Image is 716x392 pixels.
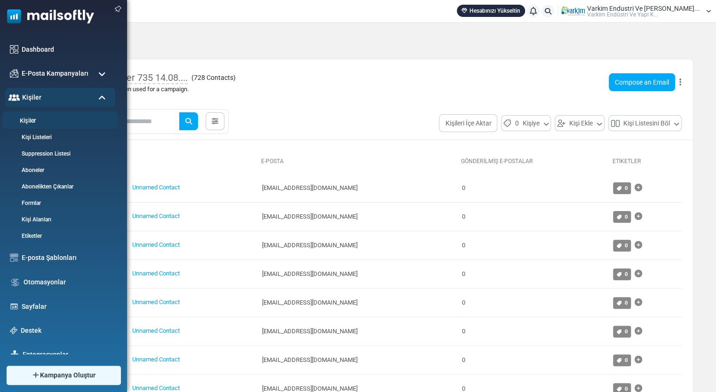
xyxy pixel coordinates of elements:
td: [EMAIL_ADDRESS][DOMAIN_NAME] [257,231,457,259]
a: Etiket Ekle [635,179,642,197]
img: campaigns-icon.png [10,69,18,78]
img: dashboard-icon.svg [10,45,18,54]
span: E-Posta Kampanyaları [22,69,88,78]
a: Aboneler [5,166,113,174]
td: [EMAIL_ADDRESS][DOMAIN_NAME] [257,202,457,231]
a: Otomasyonlar [24,277,111,287]
td: [EMAIL_ADDRESS][DOMAIN_NAME] [257,259,457,288]
td: [EMAIL_ADDRESS][DOMAIN_NAME] [257,345,457,374]
td: 0 [457,317,609,345]
span: 0 [624,357,628,363]
td: 0 [457,231,609,259]
td: 0 [457,288,609,317]
img: email-templates-icon.svg [10,253,18,262]
span: 0 [624,328,628,335]
td: [EMAIL_ADDRESS][DOMAIN_NAME] [257,317,457,345]
span: 0 [624,299,628,306]
img: contacts-icon-active.svg [8,94,20,101]
span: Varkim Endustri Ve [PERSON_NAME]... [587,5,700,12]
a: 0 [613,182,631,194]
a: Hesabınızı Yükseltin [457,5,525,17]
span: 0 [624,242,628,249]
a: Unnamed Contact [132,184,180,191]
a: Unnamed Contact [132,356,180,363]
span: Kişiler [22,93,41,102]
img: workflow.svg [10,277,20,288]
a: Unnamed Contact [132,212,180,220]
a: Gönderilmiş E-Postalar [461,158,533,165]
a: Etiketler [5,232,113,240]
a: Compose an Email [609,73,675,91]
span: ( ) [191,73,236,83]
a: Kişiler [2,117,115,125]
button: Kişileri İçe Aktar [439,114,497,132]
td: 0 [457,202,609,231]
a: 0 [613,240,631,251]
button: 0Kişiye [501,115,551,131]
a: Etiketler [612,158,641,165]
a: Unnamed Contact [132,327,180,334]
span: 0 [515,118,518,129]
a: Formlar [5,199,113,207]
a: 0 [613,326,631,337]
td: 0 [457,345,609,374]
a: Dashboard [22,45,111,55]
button: Kişi Ekle [555,115,605,131]
a: 0 [613,211,631,223]
button: Kişi Listesini Böl [608,115,682,131]
a: User Logo Varkim Endustri Ve [PERSON_NAME]... Varki̇m Endüstri̇ Ve Yapi K... [561,4,711,18]
img: User Logo [561,4,585,18]
span: Varki̇m Endüstri̇ Ve Yapi K... [587,12,658,17]
a: Entegrasyonlar [23,350,111,360]
img: landing_pages.svg [10,302,18,311]
div: This list has not yet been used for a campaign. [65,85,236,94]
a: Sayfalar [22,302,111,312]
span: Kampanya Oluştur [40,370,95,380]
a: Unnamed Contact [132,241,180,248]
span: 728 Contacts [194,74,233,81]
img: support-icon.svg [10,327,17,334]
a: Unnamed Contact [132,384,180,392]
a: Etiket Ekle [635,207,642,226]
a: Kişi Listeleri [5,133,113,141]
span: 0 [624,213,628,220]
a: Kişi Alanları [5,215,113,224]
td: [EMAIL_ADDRESS][DOMAIN_NAME] [257,174,457,203]
span: 0 [624,271,628,277]
a: 0 [613,297,631,309]
span: 0 [624,185,628,191]
a: 0 [613,354,631,366]
a: Etiket Ekle [635,236,642,255]
a: E-Posta [261,158,284,165]
a: Destek [21,326,111,336]
td: 0 [457,174,609,203]
a: Abonelikten Çıkanlar [5,182,113,191]
a: Unnamed Contact [132,270,180,277]
a: 0 [613,268,631,280]
a: Etiket Ekle [635,265,642,283]
a: Etiket Ekle [635,322,642,341]
td: [EMAIL_ADDRESS][DOMAIN_NAME] [257,288,457,317]
td: 0 [457,259,609,288]
a: Etiket Ekle [635,293,642,312]
a: E-posta Şablonları [22,253,111,263]
span: 0 [624,385,628,392]
a: Unnamed Contact [132,298,180,306]
a: Suppression Listesi [5,149,113,158]
a: Etiket Ekle [635,351,642,369]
